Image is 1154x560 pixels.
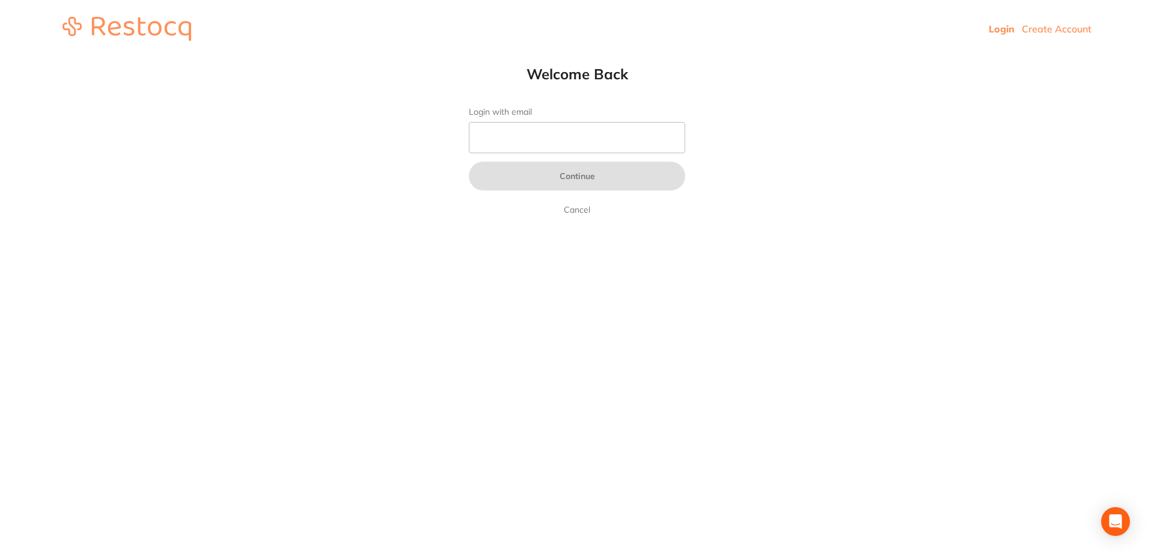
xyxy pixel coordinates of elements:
button: Continue [469,162,685,190]
a: Create Account [1022,23,1091,35]
a: Login [989,23,1015,35]
img: restocq_logo.svg [63,17,191,41]
a: Cancel [561,202,593,217]
h1: Welcome Back [445,65,709,83]
div: Open Intercom Messenger [1101,507,1130,536]
label: Login with email [469,107,685,117]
